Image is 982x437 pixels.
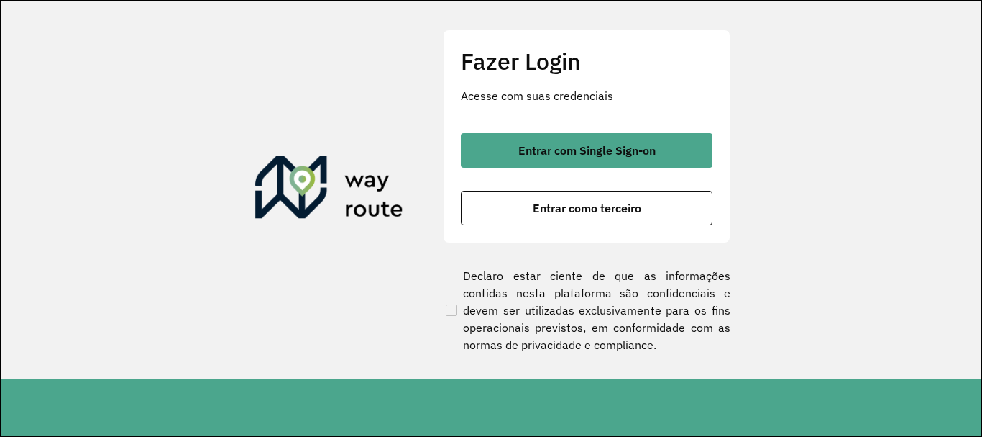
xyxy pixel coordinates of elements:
button: button [461,191,712,225]
span: Entrar como terceiro [533,202,641,214]
label: Declaro estar ciente de que as informações contidas nesta plataforma são confidenciais e devem se... [443,267,730,353]
img: Roteirizador AmbevTech [255,156,403,225]
span: Entrar com Single Sign-on [518,145,656,156]
p: Acesse com suas credenciais [461,87,712,104]
button: button [461,133,712,168]
h2: Fazer Login [461,48,712,75]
